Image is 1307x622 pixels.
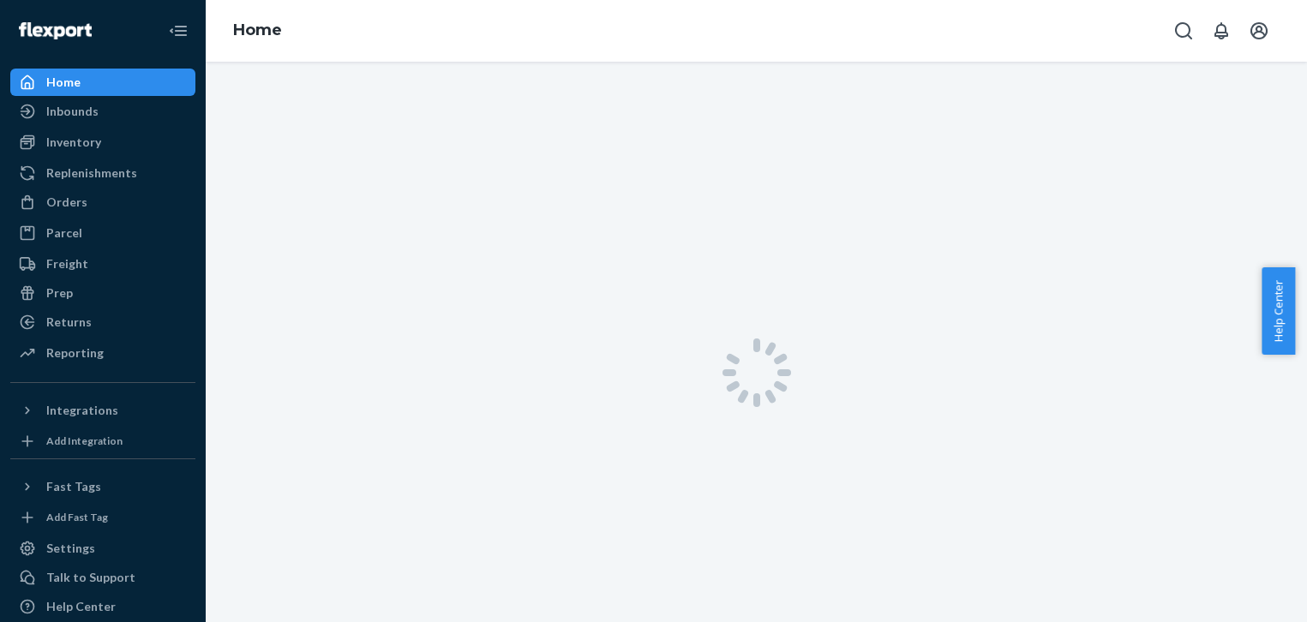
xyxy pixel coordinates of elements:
[10,431,195,452] a: Add Integration
[46,284,73,302] div: Prep
[10,507,195,528] a: Add Fast Tag
[10,129,195,156] a: Inventory
[1166,14,1201,48] button: Open Search Box
[10,98,195,125] a: Inbounds
[46,434,123,448] div: Add Integration
[10,564,195,591] button: Talk to Support
[10,159,195,187] a: Replenishments
[10,250,195,278] a: Freight
[46,103,99,120] div: Inbounds
[10,188,195,216] a: Orders
[46,510,108,524] div: Add Fast Tag
[10,308,195,336] a: Returns
[1242,14,1276,48] button: Open account menu
[10,69,195,96] a: Home
[1262,267,1295,355] button: Help Center
[1204,14,1238,48] button: Open notifications
[10,593,195,620] a: Help Center
[46,569,135,586] div: Talk to Support
[46,478,101,495] div: Fast Tags
[46,134,101,151] div: Inventory
[46,540,95,557] div: Settings
[46,598,116,615] div: Help Center
[10,535,195,562] a: Settings
[233,21,282,39] a: Home
[46,194,87,211] div: Orders
[219,6,296,56] ol: breadcrumbs
[46,344,104,362] div: Reporting
[46,224,82,242] div: Parcel
[46,74,81,91] div: Home
[10,473,195,500] button: Fast Tags
[161,14,195,48] button: Close Navigation
[46,255,88,272] div: Freight
[10,339,195,367] a: Reporting
[10,279,195,307] a: Prep
[46,402,118,419] div: Integrations
[10,397,195,424] button: Integrations
[10,219,195,247] a: Parcel
[19,22,92,39] img: Flexport logo
[46,314,92,331] div: Returns
[46,164,137,182] div: Replenishments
